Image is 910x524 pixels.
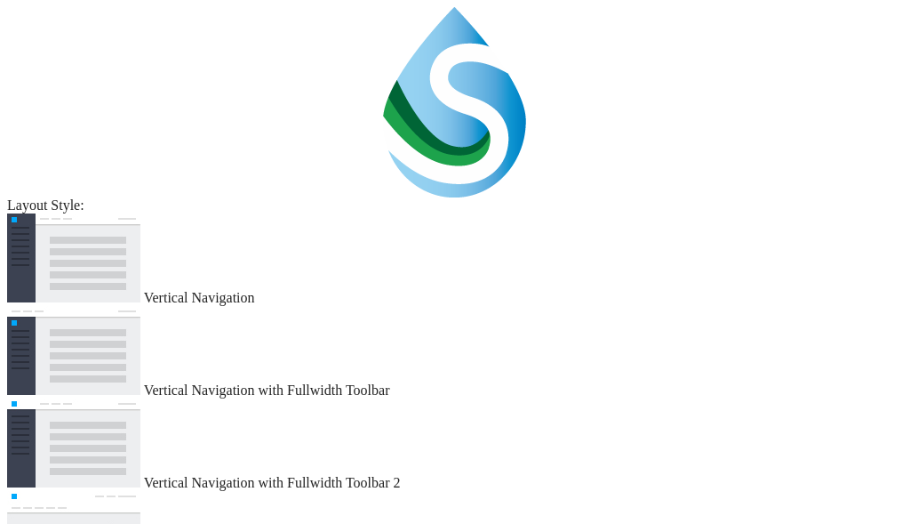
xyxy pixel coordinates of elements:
[7,214,903,306] md-radio-button: Vertical Navigation
[7,306,140,395] img: vertical-nav-with-full-toolbar.jpg
[7,198,903,214] div: Layout Style:
[144,290,255,305] span: Vertical Navigation
[7,306,903,399] md-radio-button: Vertical Navigation with Fullwidth Toolbar
[7,214,140,302] img: vertical-nav.jpg
[144,383,390,398] span: Vertical Navigation with Fullwidth Toolbar
[7,399,903,491] md-radio-button: Vertical Navigation with Fullwidth Toolbar 2
[7,399,140,488] img: vertical-nav-with-full-toolbar-2.jpg
[144,475,401,490] span: Vertical Navigation with Fullwidth Toolbar 2
[383,7,527,198] img: SWAN-Landscape-Logo-Colour-drop.png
